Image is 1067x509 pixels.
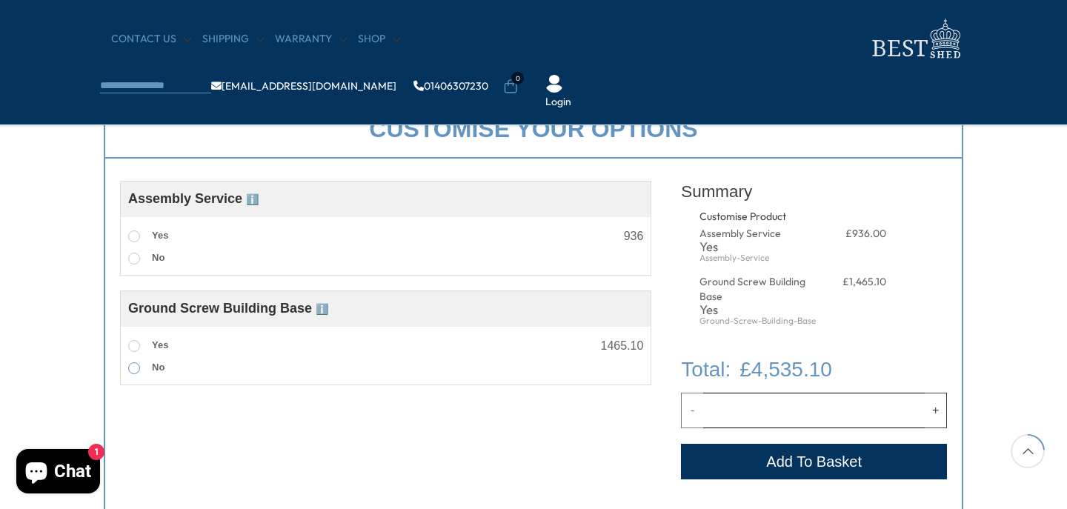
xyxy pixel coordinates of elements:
[842,275,886,288] span: £1,465.10
[699,304,820,316] div: Yes
[699,253,820,262] div: Assembly-Service
[152,339,168,350] span: Yes
[703,393,925,428] input: Quantity
[104,100,963,159] div: Customise your options
[739,354,832,385] span: £4,535.10
[699,241,820,253] div: Yes
[699,227,820,242] div: Assembly Service
[681,393,703,428] button: Decrease quantity
[600,340,643,352] div: 1465.10
[681,173,947,210] div: Summary
[152,362,164,373] span: No
[111,32,191,47] a: CONTACT US
[12,449,104,497] inbox-online-store-chat: Shopify online store chat
[413,81,488,91] a: 01406307230
[152,252,164,263] span: No
[511,72,524,84] span: 0
[128,301,328,316] span: Ground Screw Building Base
[699,316,820,325] div: Ground-Screw-Building-Base
[699,210,886,224] div: Customise Product
[152,230,168,241] span: Yes
[316,303,328,315] span: ℹ️
[863,15,967,63] img: logo
[624,230,644,242] div: 936
[545,75,563,93] img: User Icon
[358,32,400,47] a: Shop
[246,193,259,205] span: ℹ️
[128,191,259,206] span: Assembly Service
[845,227,886,240] span: £936.00
[275,32,347,47] a: Warranty
[202,32,264,47] a: Shipping
[545,95,571,110] a: Login
[211,81,396,91] a: [EMAIL_ADDRESS][DOMAIN_NAME]
[925,393,947,428] button: Increase quantity
[699,275,820,304] div: Ground Screw Building Base
[503,79,518,94] a: 0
